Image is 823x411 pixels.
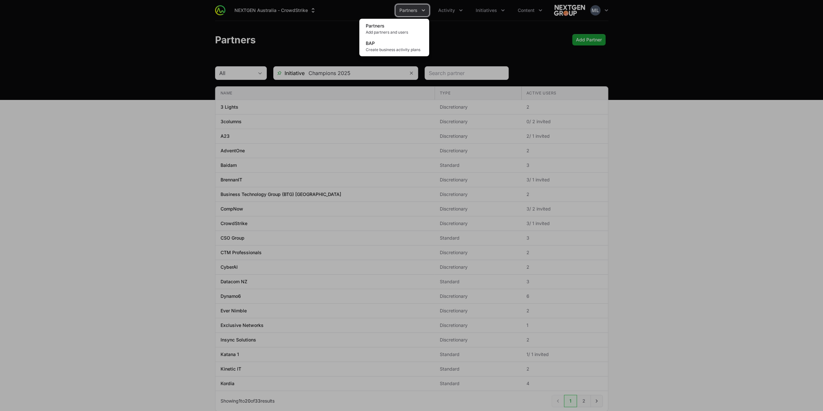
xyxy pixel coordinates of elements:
span: Add partners and users [366,30,423,35]
a: PartnersAdd partners and users [361,20,428,38]
div: Main navigation [225,5,546,16]
span: BAP [366,40,375,46]
a: BAPCreate business activity plans [361,38,428,55]
span: Create business activity plans [366,47,423,52]
div: Partners menu [395,5,429,16]
span: Partners [366,23,385,28]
